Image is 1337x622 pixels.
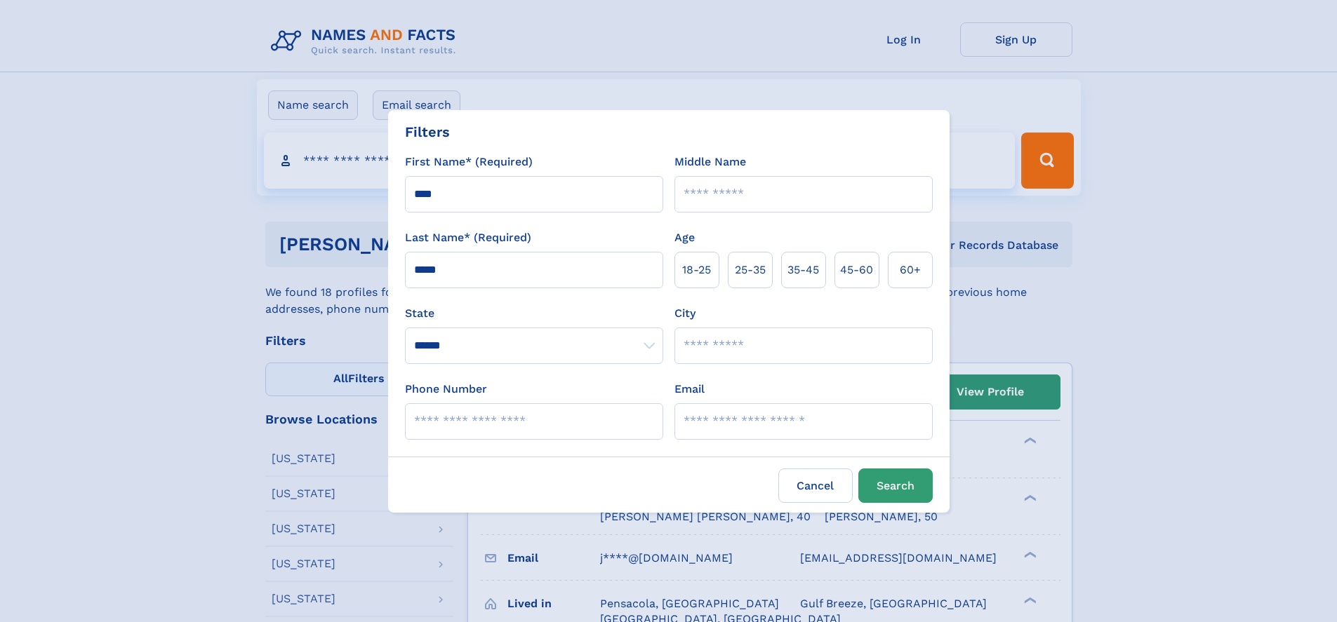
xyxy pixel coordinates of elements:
[405,154,533,170] label: First Name* (Required)
[787,262,819,278] span: 35‑45
[840,262,873,278] span: 45‑60
[405,381,487,398] label: Phone Number
[674,381,705,398] label: Email
[405,121,450,142] div: Filters
[674,229,695,246] label: Age
[405,305,663,322] label: State
[682,262,711,278] span: 18‑25
[900,262,921,278] span: 60+
[674,154,746,170] label: Middle Name
[674,305,696,322] label: City
[858,468,933,503] button: Search
[735,262,766,278] span: 25‑35
[405,229,531,246] label: Last Name* (Required)
[778,468,853,503] label: Cancel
